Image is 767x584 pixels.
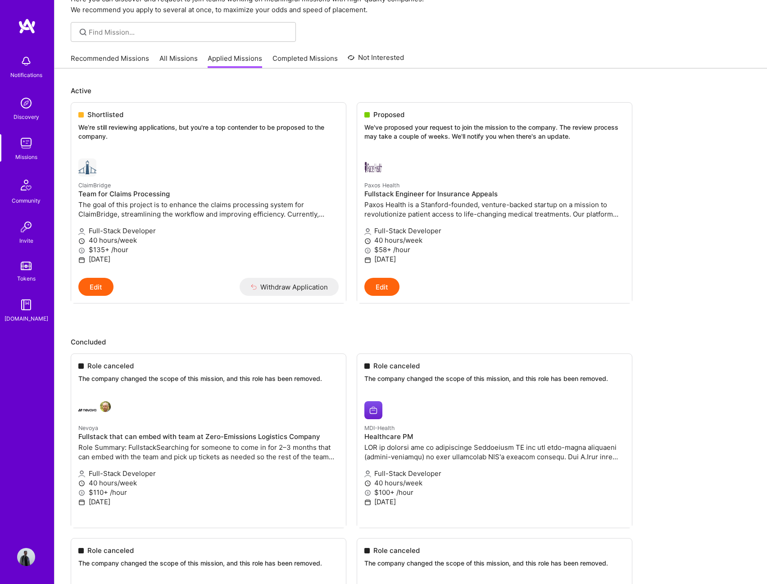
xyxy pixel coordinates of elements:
[364,226,625,235] p: Full-Stack Developer
[364,245,625,254] p: $58+ /hour
[78,200,339,219] p: The goal of this project is to enhance the claims processing system for ClaimBridge, streamlining...
[87,110,123,119] span: Shortlisted
[78,235,339,245] p: 40 hours/week
[272,54,338,68] a: Completed Missions
[348,52,404,68] a: Not Interested
[71,54,149,68] a: Recommended Missions
[19,236,33,245] div: Invite
[364,247,371,254] i: icon MoneyGray
[364,200,625,219] p: Paxos Health is a Stanford-founded, venture-backed startup on a mission to revolutionize patient ...
[17,52,35,70] img: bell
[159,54,198,68] a: All Missions
[89,27,289,37] input: Find Mission...
[78,190,339,198] h4: Team for Claims Processing
[12,196,41,205] div: Community
[78,257,85,263] i: icon Calendar
[357,151,632,278] a: Paxos Health company logoPaxos HealthFullstack Engineer for Insurance AppealsPaxos Health is a St...
[78,123,339,140] p: We’re still reviewing applications, but you're a top contender to be proposed to the company.
[78,182,111,189] small: ClaimBridge
[364,228,371,235] i: icon Applicant
[15,152,37,162] div: Missions
[78,158,96,177] img: ClaimBridge company logo
[17,134,35,152] img: teamwork
[71,337,751,347] p: Concluded
[364,278,399,296] button: Edit
[78,245,339,254] p: $135+ /hour
[364,254,625,264] p: [DATE]
[364,190,625,198] h4: Fullstack Engineer for Insurance Appeals
[78,254,339,264] p: [DATE]
[373,110,404,119] span: Proposed
[78,228,85,235] i: icon Applicant
[17,218,35,236] img: Invite
[17,274,36,283] div: Tokens
[364,123,625,140] p: We've proposed your request to join the mission to the company. The review process may take a cou...
[5,314,48,323] div: [DOMAIN_NAME]
[364,257,371,263] i: icon Calendar
[17,296,35,314] img: guide book
[364,182,399,189] small: Paxos Health
[364,238,371,244] i: icon Clock
[208,54,262,68] a: Applied Missions
[71,86,751,95] p: Active
[364,235,625,245] p: 40 hours/week
[78,247,85,254] i: icon MoneyGray
[240,278,339,296] button: Withdraw Application
[364,158,382,177] img: Paxos Health company logo
[18,18,36,34] img: logo
[17,94,35,112] img: discovery
[10,70,42,80] div: Notifications
[78,226,339,235] p: Full-Stack Developer
[71,151,346,278] a: ClaimBridge company logoClaimBridgeTeam for Claims ProcessingThe goal of this project is to enhan...
[15,174,37,196] img: Community
[17,548,35,566] img: User Avatar
[78,238,85,244] i: icon Clock
[15,548,37,566] a: User Avatar
[14,112,39,122] div: Discovery
[78,27,88,37] i: icon SearchGrey
[78,278,113,296] button: Edit
[21,262,32,270] img: tokens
